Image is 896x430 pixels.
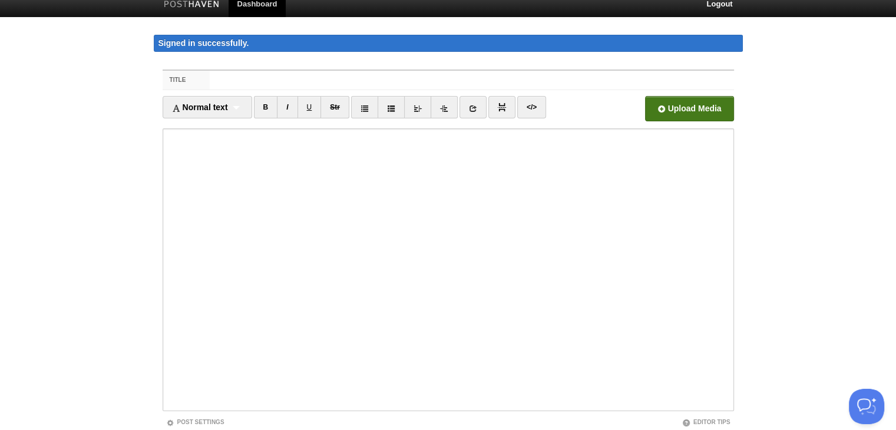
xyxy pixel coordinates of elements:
[682,419,730,425] a: Editor Tips
[172,102,228,112] span: Normal text
[517,96,546,118] a: </>
[154,35,743,52] div: Signed in successfully.
[166,419,224,425] a: Post Settings
[849,389,884,424] iframe: Help Scout Beacon - Open
[164,1,220,9] img: Posthaven-bar
[498,103,506,111] img: pagebreak-icon.png
[320,96,349,118] a: Str
[330,103,340,111] del: Str
[254,96,278,118] a: B
[163,71,210,90] label: Title
[297,96,322,118] a: U
[277,96,297,118] a: I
